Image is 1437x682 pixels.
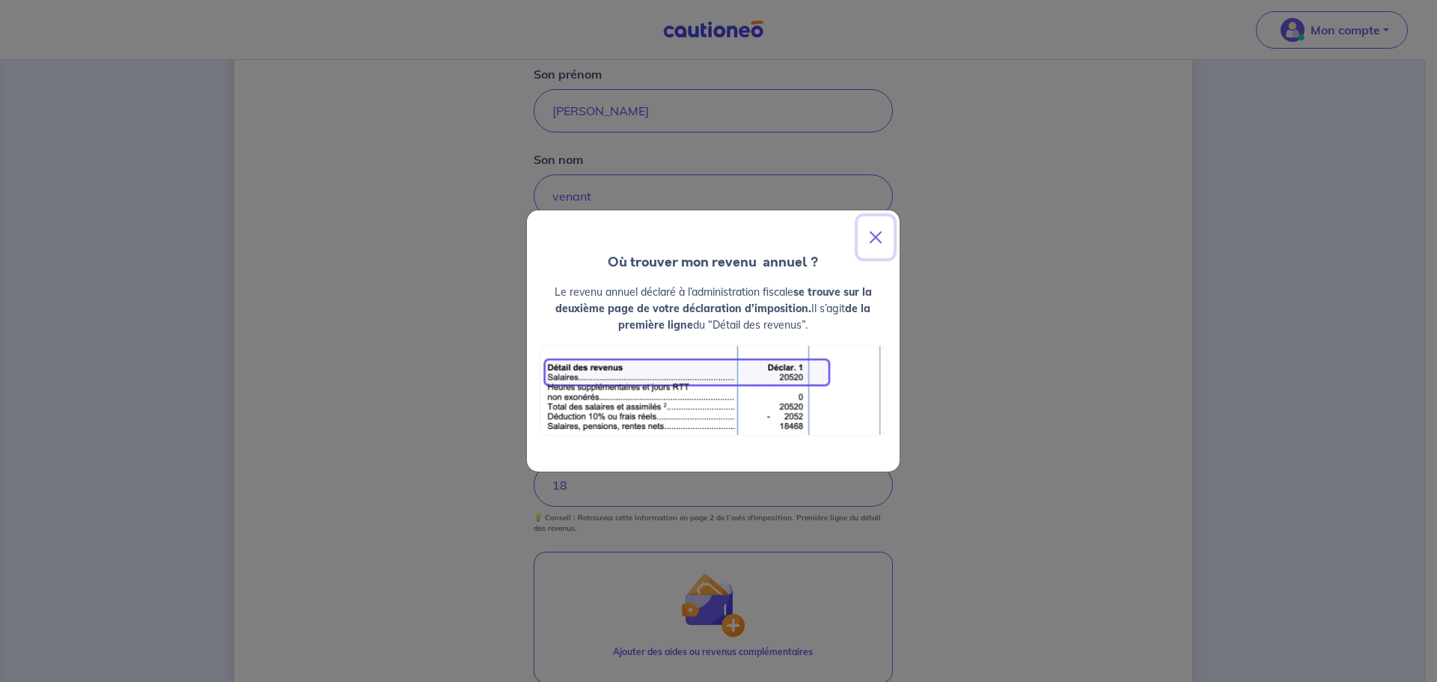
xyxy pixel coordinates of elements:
[858,216,894,258] button: Close
[618,302,870,332] strong: de la première ligne
[527,252,900,272] h4: Où trouver mon revenu annuel ?
[539,284,888,333] p: Le revenu annuel déclaré à l’administration fiscale Il s’agit du “Détail des revenus”.
[539,345,888,436] img: exemple_revenu.png
[555,285,872,315] strong: se trouve sur la deuxième page de votre déclaration d’imposition.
